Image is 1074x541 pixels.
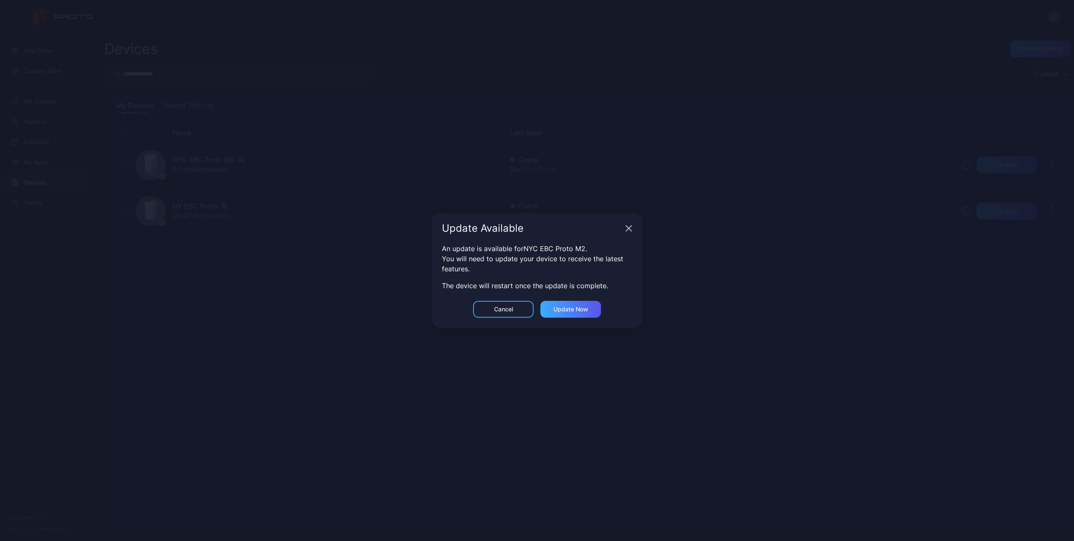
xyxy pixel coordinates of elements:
div: Cancel [494,306,513,313]
div: Update now [553,306,588,313]
div: You will need to update your device to receive the latest features. [442,254,632,274]
div: The device will restart once the update is complete. [442,281,632,291]
button: Update now [540,301,601,318]
div: An update is available for NYC EBC Proto M2 . [442,244,632,254]
div: Update Available [442,223,622,233]
button: Cancel [473,301,534,318]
